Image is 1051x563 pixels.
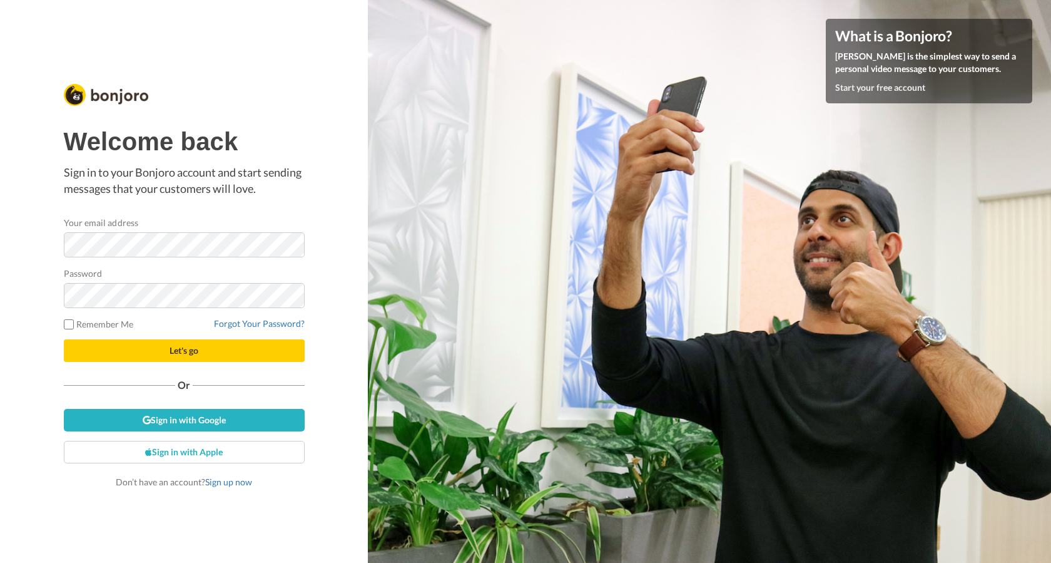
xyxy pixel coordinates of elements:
[64,339,305,362] button: Let's go
[214,318,305,329] a: Forgot Your Password?
[175,381,193,390] span: Or
[835,82,925,93] a: Start your free account
[64,267,103,280] label: Password
[64,409,305,431] a: Sign in with Google
[835,28,1023,44] h4: What is a Bonjoro?
[64,216,138,229] label: Your email address
[64,319,74,329] input: Remember Me
[64,128,305,155] h1: Welcome back
[835,50,1023,75] p: [PERSON_NAME] is the simplest way to send a personal video message to your customers.
[64,165,305,197] p: Sign in to your Bonjoro account and start sending messages that your customers will love.
[205,477,252,487] a: Sign up now
[64,441,305,463] a: Sign in with Apple
[116,477,252,487] span: Don’t have an account?
[170,345,198,356] span: Let's go
[64,318,134,331] label: Remember Me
